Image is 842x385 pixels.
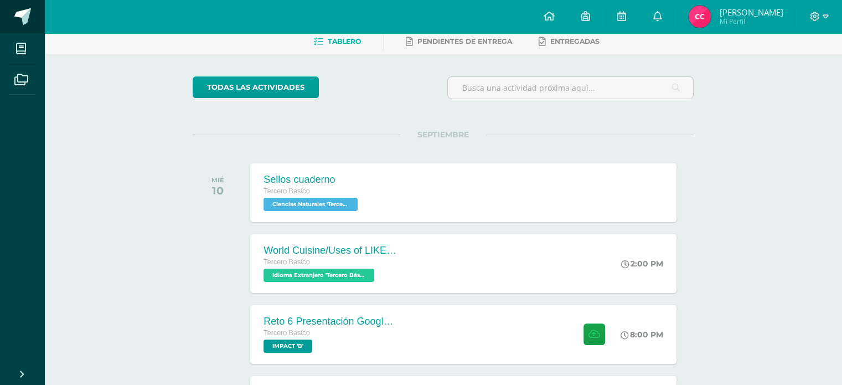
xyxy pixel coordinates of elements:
div: 8:00 PM [621,330,663,340]
span: Tercero Básico [264,258,309,266]
span: Tablero [328,37,361,45]
span: Idioma Extranjero 'Tercero Básico B' [264,269,374,282]
span: Entregadas [550,37,600,45]
img: 4235971ed47d87f26539907feb49b3f3.png [689,6,711,28]
a: Entregadas [539,33,600,50]
span: [PERSON_NAME] [719,7,783,18]
div: 2:00 PM [621,259,663,269]
span: Tercero Básico [264,329,309,337]
div: Sellos cuaderno [264,174,360,186]
span: IMPACT 'B' [264,340,312,353]
span: Tercero Básico [264,187,309,195]
div: World Cuisine/Uses of LIKE week 5 [264,245,396,256]
span: Ciencias Naturales 'Tercero Básico B' [264,198,358,211]
a: Pendientes de entrega [406,33,512,50]
span: Mi Perfil [719,17,783,26]
div: MIÉ [211,176,224,184]
div: 10 [211,184,224,197]
a: todas las Actividades [193,76,319,98]
span: SEPTIEMBRE [400,130,487,140]
span: Pendientes de entrega [417,37,512,45]
input: Busca una actividad próxima aquí... [448,77,693,99]
a: Tablero [314,33,361,50]
div: Reto 6 Presentación Google Slides Clase 3 y 4 [264,316,396,327]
